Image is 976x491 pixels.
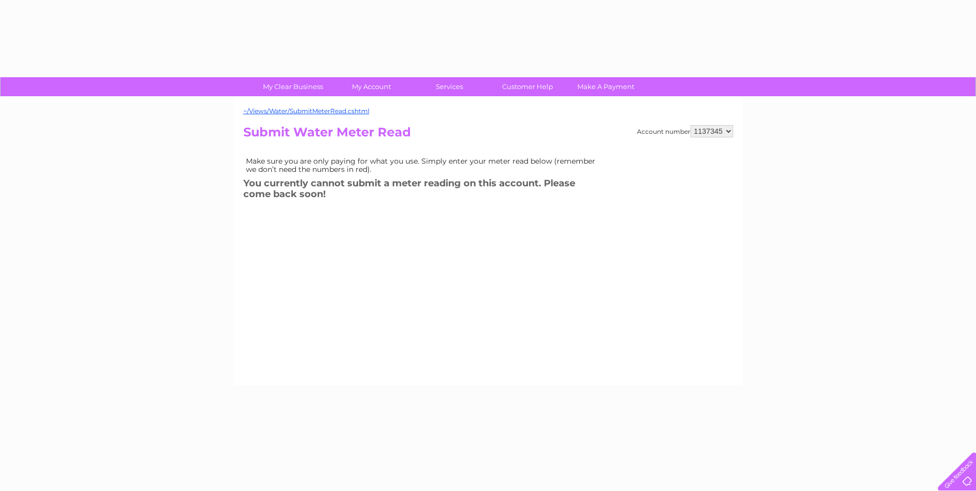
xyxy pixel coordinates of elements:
[243,154,604,176] td: Make sure you are only paying for what you use. Simply enter your meter read below (remember we d...
[637,125,733,137] div: Account number
[563,77,648,96] a: Make A Payment
[485,77,570,96] a: Customer Help
[251,77,335,96] a: My Clear Business
[243,125,733,145] h2: Submit Water Meter Read
[243,176,604,204] h3: You currently cannot submit a meter reading on this account. Please come back soon!
[407,77,492,96] a: Services
[243,107,369,115] a: ~/Views/Water/SubmitMeterRead.cshtml
[329,77,414,96] a: My Account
